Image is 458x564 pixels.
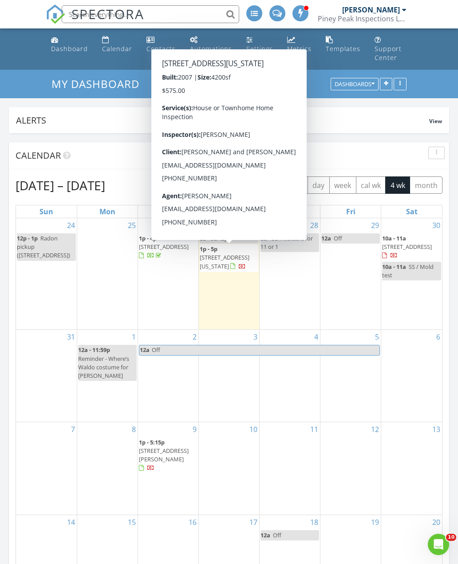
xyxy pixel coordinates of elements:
span: Off [152,346,160,354]
td: Go to September 2, 2025 [138,330,198,422]
a: Metrics [284,32,315,57]
span: 12a [139,345,150,355]
button: 4 wk [385,176,410,194]
a: SPECTORA [46,12,144,31]
input: Search everything... [62,5,239,23]
a: Dashboard [47,32,91,57]
iframe: Intercom live chat [428,534,449,555]
a: Go to September 18, 2025 [308,515,320,529]
div: Settings [246,44,273,53]
a: 1p - 5p [STREET_ADDRESS][US_STATE] [200,244,258,272]
a: Thursday [281,205,299,218]
span: 8a - 9a [261,234,278,242]
img: The Best Home Inspection Software - Spectora [46,4,65,24]
a: Tuesday [160,205,176,218]
span: 12a [321,234,331,242]
a: Go to September 8, 2025 [130,422,138,436]
a: Go to August 29, 2025 [369,218,381,232]
td: Go to August 24, 2025 [16,218,77,330]
a: Go to September 4, 2025 [312,330,320,344]
a: Go to September 5, 2025 [373,330,381,344]
button: list [288,176,308,194]
td: Go to August 28, 2025 [260,218,320,330]
a: 10a - 11a [STREET_ADDRESS] [382,233,441,261]
a: Contacts [143,32,179,57]
a: Go to September 13, 2025 [430,422,442,436]
td: Go to September 12, 2025 [320,422,381,515]
a: 1p - 5:15p [STREET_ADDRESS][PERSON_NAME] [139,438,189,472]
a: 10a - 11a [STREET_ADDRESS] [382,234,432,259]
span: 12a [261,531,270,539]
span: Available for 11 or 1 [261,234,313,251]
a: 1p - 5:15p [STREET_ADDRESS][PERSON_NAME] [139,437,197,474]
div: Templates [326,44,360,53]
a: 1p - 5p [STREET_ADDRESS][US_STATE] [200,245,249,270]
td: Go to September 11, 2025 [260,422,320,515]
a: Go to September 15, 2025 [126,515,138,529]
span: View [429,117,442,125]
td: Go to August 27, 2025 [198,218,259,330]
a: Go to August 25, 2025 [126,218,138,232]
button: [DATE] [204,176,237,194]
span: Reminder - Where’s Waldo costume for [PERSON_NAME] [78,355,129,380]
td: Go to September 6, 2025 [381,330,442,422]
button: cal wk [356,176,386,194]
h2: [DATE] – [DATE] [16,176,105,194]
a: Go to September 3, 2025 [252,330,259,344]
div: Piney Peak Inspections LLC [318,14,407,23]
span: 10 [446,534,456,541]
a: Support Center [371,32,411,66]
td: Go to August 29, 2025 [320,218,381,330]
a: Go to September 7, 2025 [69,422,77,436]
span: Off [334,234,342,242]
td: Go to August 25, 2025 [77,218,138,330]
span: Off [273,531,281,539]
span: 8a - 9a [200,234,217,242]
td: Go to August 30, 2025 [381,218,442,330]
td: Go to September 7, 2025 [16,422,77,515]
a: Friday [344,205,357,218]
a: Settings [243,32,276,57]
td: Go to September 1, 2025 [77,330,138,422]
a: Go to September 19, 2025 [369,515,381,529]
span: 1p - 4p [139,234,157,242]
a: Calendar [99,32,136,57]
button: Dashboards [331,78,379,91]
div: Support Center [375,44,402,62]
td: Go to September 3, 2025 [198,330,259,422]
td: Go to September 10, 2025 [198,422,259,515]
a: Wednesday [220,205,238,218]
div: Contacts [146,44,176,53]
span: Calendar [16,149,61,161]
button: week [329,176,356,194]
a: 1p - 4p [STREET_ADDRESS] [139,234,189,259]
td: Go to August 26, 2025 [138,218,198,330]
a: Go to September 17, 2025 [248,515,259,529]
a: Go to August 31, 2025 [65,330,77,344]
span: Gym [220,234,232,242]
a: Go to September 2, 2025 [191,330,198,344]
div: Calendar [102,44,132,53]
a: My Dashboard [51,76,147,91]
a: Go to August 30, 2025 [430,218,442,232]
td: Go to September 5, 2025 [320,330,381,422]
span: 12p - 1p [17,234,38,242]
button: Next [262,176,283,194]
span: 10a - 11a [382,263,406,271]
td: Go to September 8, 2025 [77,422,138,515]
button: month [410,176,442,194]
a: Go to September 6, 2025 [434,330,442,344]
td: Go to August 31, 2025 [16,330,77,422]
a: Go to August 28, 2025 [308,218,320,232]
a: Go to August 26, 2025 [187,218,198,232]
a: Go to August 24, 2025 [65,218,77,232]
span: [STREET_ADDRESS] [382,243,432,251]
div: Dashboards [335,81,375,88]
span: 12a - 11:59p [78,346,110,354]
button: Previous [242,176,263,194]
div: Automations [190,44,232,53]
a: Sunday [38,205,55,218]
a: 1p - 4p [STREET_ADDRESS] [139,233,197,261]
span: [STREET_ADDRESS][US_STATE] [200,253,249,270]
a: Go to September 16, 2025 [187,515,198,529]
